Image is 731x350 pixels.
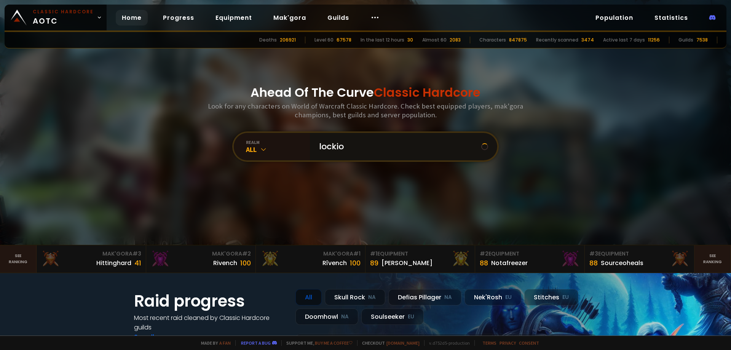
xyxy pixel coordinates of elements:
[601,258,643,268] div: Sourceoheals
[475,245,585,273] a: #2Equipment88Notafreezer
[450,37,461,43] div: 2083
[648,10,694,26] a: Statistics
[314,37,334,43] div: Level 60
[134,289,286,313] h1: Raid progress
[280,37,296,43] div: 206921
[116,10,148,26] a: Home
[388,289,461,305] div: Defias Pillager
[295,308,358,325] div: Doomhowl
[370,250,377,257] span: # 1
[267,10,312,26] a: Mak'gora
[96,258,131,268] div: Hittinghard
[132,250,141,257] span: # 3
[491,258,528,268] div: Notafreezer
[482,340,496,346] a: Terms
[365,245,475,273] a: #1Equipment89[PERSON_NAME]
[585,245,694,273] a: #3Equipment88Sourceoheals
[350,258,361,268] div: 100
[381,258,433,268] div: [PERSON_NAME]
[295,289,322,305] div: All
[256,245,365,273] a: Mak'Gora#1Rîvench100
[589,10,639,26] a: Population
[157,10,200,26] a: Progress
[386,340,420,346] a: [DOMAIN_NAME]
[562,294,569,301] small: EU
[694,245,731,273] a: Seeranking
[370,258,378,268] div: 89
[196,340,231,346] span: Made by
[480,258,488,268] div: 88
[589,250,598,257] span: # 3
[322,258,347,268] div: Rîvench
[505,294,512,301] small: EU
[205,102,526,119] h3: Look for any characters on World of Warcraft Classic Hardcore. Check best equipped players, mak'g...
[353,250,361,257] span: # 1
[325,289,385,305] div: Skull Rock
[209,10,258,26] a: Equipment
[151,250,251,258] div: Mak'Gora
[479,37,506,43] div: Characters
[408,313,414,321] small: EU
[134,313,286,332] h4: Most recent raid cleaned by Classic Hardcore guilds
[536,37,578,43] div: Recently scanned
[370,250,470,258] div: Equipment
[134,258,141,268] div: 41
[519,340,539,346] a: Consent
[500,340,516,346] a: Privacy
[422,37,447,43] div: Almost 60
[246,139,310,145] div: realm
[33,8,94,27] span: AOTC
[251,83,480,102] h1: Ahead Of The Curve
[374,84,480,101] span: Classic Hardcore
[242,250,251,257] span: # 2
[146,245,256,273] a: Mak'Gora#2Rivench100
[240,258,251,268] div: 100
[480,250,488,257] span: # 2
[589,250,690,258] div: Equipment
[281,340,353,346] span: Support me,
[33,8,94,15] small: Classic Hardcore
[341,313,349,321] small: NA
[581,37,594,43] div: 3474
[246,145,310,154] div: All
[321,10,355,26] a: Guilds
[213,258,237,268] div: Rivench
[5,5,107,30] a: Classic HardcoreAOTC
[315,340,353,346] a: Buy me a coffee
[678,37,693,43] div: Guilds
[696,37,708,43] div: 7538
[134,332,184,341] a: See all progress
[259,37,277,43] div: Deaths
[589,258,598,268] div: 88
[424,340,470,346] span: v. d752d5 - production
[444,294,452,301] small: NA
[407,37,413,43] div: 30
[260,250,361,258] div: Mak'Gora
[357,340,420,346] span: Checkout
[41,250,141,258] div: Mak'Gora
[314,133,481,160] input: Search a character...
[524,289,578,305] div: Stitches
[480,250,580,258] div: Equipment
[337,37,351,43] div: 67578
[648,37,660,43] div: 11256
[241,340,271,346] a: Report a bug
[509,37,527,43] div: 847875
[219,340,231,346] a: a fan
[37,245,146,273] a: Mak'Gora#3Hittinghard41
[361,308,424,325] div: Soulseeker
[464,289,521,305] div: Nek'Rosh
[368,294,376,301] small: NA
[603,37,645,43] div: Active last 7 days
[361,37,404,43] div: In the last 12 hours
